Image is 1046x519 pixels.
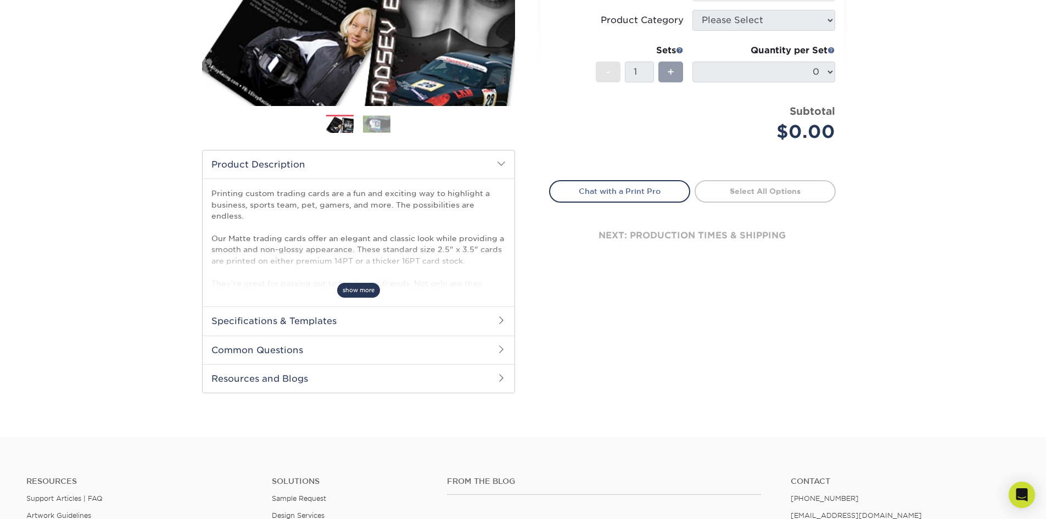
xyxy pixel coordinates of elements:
[596,44,684,57] div: Sets
[447,477,761,486] h4: From the Blog
[791,477,1020,486] a: Contact
[363,115,390,132] img: Trading Cards 02
[26,477,255,486] h4: Resources
[203,150,514,178] h2: Product Description
[601,14,684,27] div: Product Category
[701,119,835,145] div: $0.00
[692,44,835,57] div: Quantity per Set
[326,115,354,135] img: Trading Cards 01
[272,477,430,486] h4: Solutions
[337,283,380,298] span: show more
[203,306,514,335] h2: Specifications & Templates
[203,364,514,393] h2: Resources and Blogs
[790,105,835,117] strong: Subtotal
[26,494,103,503] a: Support Articles | FAQ
[695,180,836,202] a: Select All Options
[667,64,674,80] span: +
[203,336,514,364] h2: Common Questions
[549,180,690,202] a: Chat with a Print Pro
[606,64,611,80] span: -
[211,188,506,333] p: Printing custom trading cards are a fun and exciting way to highlight a business, sports team, pe...
[549,203,836,269] div: next: production times & shipping
[272,494,326,503] a: Sample Request
[1009,482,1035,508] div: Open Intercom Messenger
[791,494,859,503] a: [PHONE_NUMBER]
